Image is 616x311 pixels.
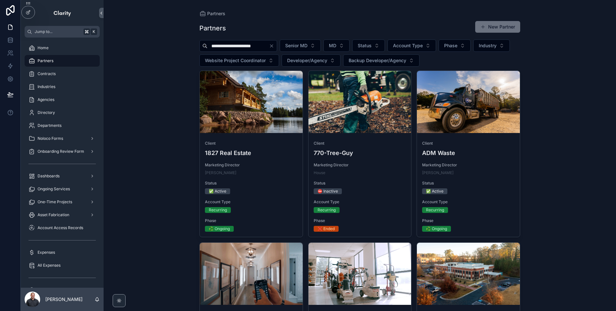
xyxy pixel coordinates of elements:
a: Home [25,42,100,54]
div: Recurring [318,207,336,213]
span: Status [314,181,406,186]
div: 770-Cropped.webp [308,71,411,133]
span: Client [422,141,515,146]
button: Select Button [282,54,341,67]
button: New Partner [475,21,520,33]
a: ClientADM WasteMarketing Director[PERSON_NAME]Status✅ ActiveAccount TypeRecurringPhase♻️ Ongoing [417,71,520,237]
a: Directory [25,107,100,118]
span: Account Type [314,199,406,205]
span: Marketing Director [205,162,297,168]
span: Phase [444,42,457,49]
span: Status [358,42,372,49]
div: ♻️ Ongoing [209,226,230,232]
a: [PERSON_NAME] [422,170,454,175]
span: Website Project Coordinator [205,57,266,64]
button: Select Button [323,39,350,52]
div: able-Cropped.webp [308,243,411,305]
div: scrollable content [21,38,104,288]
a: Ongoing Services [25,183,100,195]
span: Dashboards [38,173,60,179]
span: Account Type [422,199,515,205]
span: Phase [422,218,515,223]
span: Jump to... [35,29,81,34]
span: One-Time Projects [38,199,72,205]
span: Account Type [393,42,423,49]
span: Departments [38,123,62,128]
div: ⛔ Inactive [318,188,338,194]
span: Partners [38,58,53,63]
a: Partners [199,10,225,17]
div: advanced-Cropped.webp [417,243,520,305]
a: Client1827 Real EstateMarketing Director[PERSON_NAME]Status✅ ActiveAccount TypeRecurringPhase♻️ O... [199,71,303,237]
button: Select Button [343,54,420,67]
a: Dashboards [25,170,100,182]
span: Marketing Director [314,162,406,168]
span: Account Access Records [38,225,83,230]
span: Account Type [205,199,297,205]
span: My Forms [38,287,56,293]
button: Jump to...K [25,26,100,38]
a: Noloco Forms [25,133,100,144]
span: Ongoing Services [38,186,70,192]
a: Departments [25,120,100,131]
span: MD [329,42,336,49]
span: Backup Developer/Agency [349,57,406,64]
span: K [91,29,96,34]
div: ♻️ Ongoing [426,226,447,232]
span: Directory [38,110,55,115]
a: House [314,170,325,175]
h1: Partners [199,24,226,33]
button: Clear [269,43,277,49]
span: Phase [314,218,406,223]
span: Expenses [38,250,55,255]
a: Industries [25,81,100,93]
span: Agencies [38,97,54,102]
span: Onboarding Review Form [38,149,84,154]
div: Recurring [426,207,444,213]
button: Select Button [439,39,471,52]
div: 1827.webp [200,71,303,133]
div: ❌ Ended [318,226,335,232]
button: Select Button [387,39,436,52]
a: Expenses [25,247,100,258]
a: All Expenses [25,260,100,271]
span: Contracts [38,71,56,76]
button: Select Button [280,39,321,52]
div: ✅ Active [209,188,226,194]
img: App logo [53,8,72,18]
p: [PERSON_NAME] [45,296,83,303]
span: Industries [38,84,55,89]
span: Status [422,181,515,186]
button: Select Button [352,39,385,52]
a: One-Time Projects [25,196,100,208]
button: Select Button [199,54,279,67]
span: Partners [207,10,225,17]
span: Industry [479,42,497,49]
span: Client [205,141,297,146]
div: ✅ Active [426,188,443,194]
span: Asset Fabrication [38,212,69,217]
a: Client770-Tree-GuyMarketing DirectorHouseStatus⛔ InactiveAccount TypeRecurringPhase❌ Ended [308,71,412,237]
div: adm-Cropped.webp [417,71,520,133]
a: Onboarding Review Form [25,146,100,157]
span: Marketing Director [422,162,515,168]
a: Asset Fabrication [25,209,100,221]
a: Agencies [25,94,100,106]
h4: 1827 Real Estate [205,149,297,157]
a: Contracts [25,68,100,80]
h4: ADM Waste [422,149,515,157]
span: Senior MD [285,42,308,49]
a: [PERSON_NAME] [205,170,236,175]
div: Aarons.webp [200,243,303,305]
span: Developer/Agency [287,57,327,64]
span: Phase [205,218,297,223]
span: Home [38,45,49,50]
div: Recurring [209,207,227,213]
a: My Forms [25,284,100,296]
span: Status [205,181,297,186]
span: All Expenses [38,263,61,268]
button: Select Button [473,39,510,52]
